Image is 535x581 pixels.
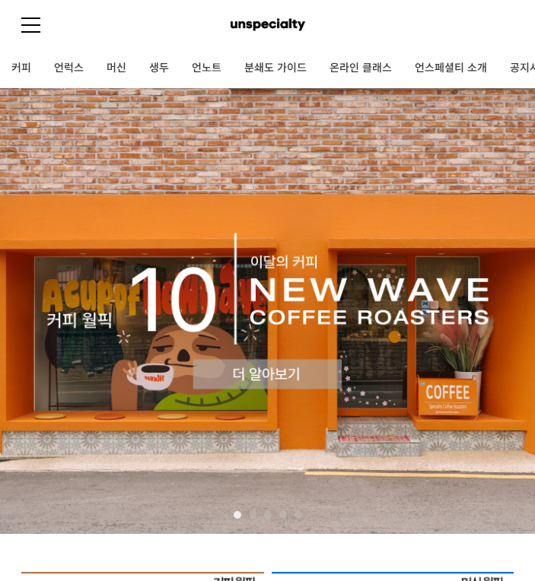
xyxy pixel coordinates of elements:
[180,49,233,87] a: 언노트
[264,511,272,519] a: 3
[249,511,256,519] a: 2
[279,511,287,519] a: 4
[43,49,95,87] a: 언럭스
[295,511,302,519] a: 5
[138,49,180,87] a: 생두
[95,49,138,87] a: 머신
[318,49,403,87] a: 온라인 클래스
[233,49,318,87] a: 분쇄도 가이드
[234,511,241,519] a: 1
[231,14,304,37] img: 언스페셜티 몰
[403,49,498,87] a: 언스페셜티 소개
